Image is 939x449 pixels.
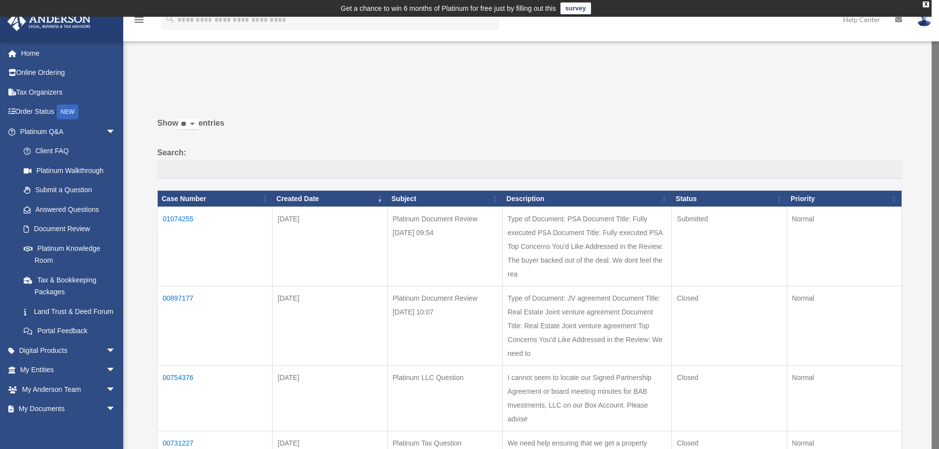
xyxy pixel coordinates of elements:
[178,119,199,130] select: Showentries
[14,161,126,180] a: Platinum Walkthrough
[57,104,78,119] div: NEW
[560,2,591,14] a: survey
[7,380,131,399] a: My Anderson Teamarrow_drop_down
[158,207,273,286] td: 01074255
[158,286,273,366] td: 00897177
[165,13,175,24] i: search
[106,341,126,361] span: arrow_drop_down
[7,43,131,63] a: Home
[14,270,126,302] a: Tax & Bookkeeping Packages
[7,63,131,83] a: Online Ordering
[106,380,126,400] span: arrow_drop_down
[7,341,131,360] a: Digital Productsarrow_drop_down
[157,116,902,140] label: Show entries
[14,302,126,321] a: Land Trust & Deed Forum
[7,82,131,102] a: Tax Organizers
[14,239,126,270] a: Platinum Knowledge Room
[387,207,502,286] td: Platinum Document Review [DATE] 09:54
[787,190,902,207] th: Priority: activate to sort column ascending
[133,17,145,26] a: menu
[158,366,273,431] td: 00754376
[917,12,932,27] img: User Pic
[672,190,787,207] th: Status: activate to sort column ascending
[106,122,126,142] span: arrow_drop_down
[387,286,502,366] td: Platinum Document Review [DATE] 10:07
[14,180,126,200] a: Submit a Question
[672,207,787,286] td: Submitted
[7,360,131,380] a: My Entitiesarrow_drop_down
[787,207,902,286] td: Normal
[7,102,131,122] a: Order StatusNEW
[273,286,387,366] td: [DATE]
[273,207,387,286] td: [DATE]
[14,219,126,239] a: Document Review
[273,190,387,207] th: Created Date: activate to sort column ascending
[273,366,387,431] td: [DATE]
[133,14,145,26] i: menu
[672,366,787,431] td: Closed
[502,366,672,431] td: I cannot seem to locate our Signed Partnership Agreement or board meeting minutes for BAB Investm...
[502,286,672,366] td: Type of Document: JV agreement Document Title: Real Estate Joint venture agreement Document Title...
[341,2,556,14] div: Get a chance to win 6 months of Platinum for free just by filling out this
[387,190,502,207] th: Subject: activate to sort column ascending
[387,366,502,431] td: Platinum LLC Question
[14,200,121,219] a: Answered Questions
[157,146,902,178] label: Search:
[106,399,126,419] span: arrow_drop_down
[923,1,929,7] div: close
[14,321,126,341] a: Portal Feedback
[158,190,273,207] th: Case Number: activate to sort column ascending
[14,141,126,161] a: Client FAQ
[787,366,902,431] td: Normal
[672,286,787,366] td: Closed
[157,160,902,178] input: Search:
[4,12,94,31] img: Anderson Advisors Platinum Portal
[7,399,131,419] a: My Documentsarrow_drop_down
[502,207,672,286] td: Type of Document: PSA Document Title: Fully executed PSA Document Title: Fully executed PSA Top C...
[787,286,902,366] td: Normal
[7,122,126,141] a: Platinum Q&Aarrow_drop_down
[106,360,126,380] span: arrow_drop_down
[502,190,672,207] th: Description: activate to sort column ascending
